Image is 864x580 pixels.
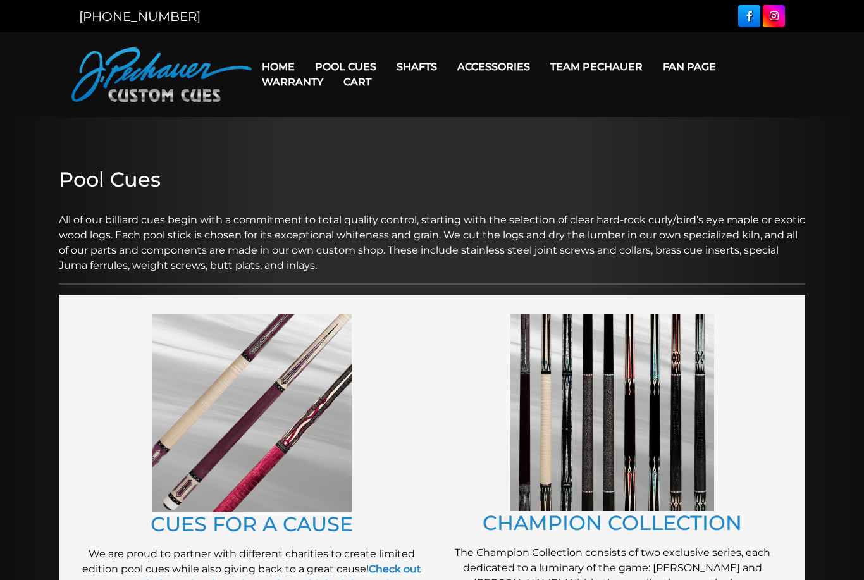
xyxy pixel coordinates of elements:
a: Pool Cues [305,51,386,83]
a: Shafts [386,51,447,83]
a: Accessories [447,51,540,83]
a: Warranty [252,66,333,98]
h2: Pool Cues [59,168,805,192]
a: [PHONE_NUMBER] [79,9,201,24]
img: Pechauer Custom Cues [71,47,252,102]
a: Team Pechauer [540,51,653,83]
a: CUES FOR A CAUSE [151,512,353,536]
a: Home [252,51,305,83]
p: All of our billiard cues begin with a commitment to total quality control, starting with the sele... [59,197,805,273]
a: Cart [333,66,381,98]
a: Fan Page [653,51,726,83]
a: CHAMPION COLLECTION [483,510,742,535]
